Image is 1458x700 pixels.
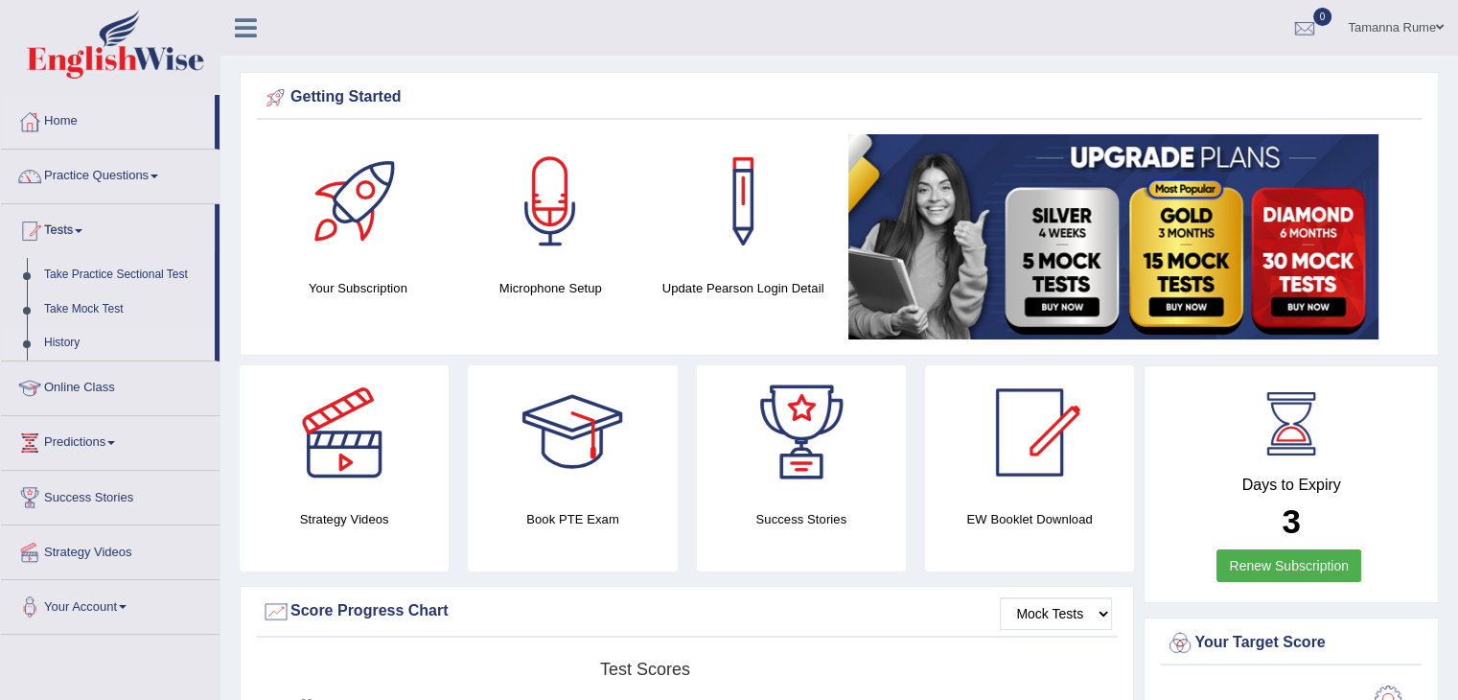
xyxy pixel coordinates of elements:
[1313,8,1332,26] span: 0
[848,134,1378,339] img: small5.jpg
[600,660,690,679] tspan: Test scores
[1,362,220,409] a: Online Class
[1,416,220,464] a: Predictions
[262,597,1112,626] div: Score Progress Chart
[35,326,215,361] a: History
[468,509,677,529] h4: Book PTE Exam
[1166,477,1417,494] h4: Days to Expiry
[1,95,215,143] a: Home
[35,292,215,327] a: Take Mock Test
[1,580,220,628] a: Your Account
[1166,629,1417,658] div: Your Target Score
[1,525,220,573] a: Strategy Videos
[1,150,220,198] a: Practice Questions
[262,83,1417,112] div: Getting Started
[1,471,220,519] a: Success Stories
[271,278,445,298] h4: Your Subscription
[35,258,215,292] a: Take Practice Sectional Test
[1,204,215,252] a: Tests
[1216,549,1361,582] a: Renew Subscription
[925,509,1134,529] h4: EW Booklet Download
[657,278,830,298] h4: Update Pearson Login Detail
[240,509,449,529] h4: Strategy Videos
[697,509,906,529] h4: Success Stories
[1282,502,1300,540] b: 3
[464,278,637,298] h4: Microphone Setup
